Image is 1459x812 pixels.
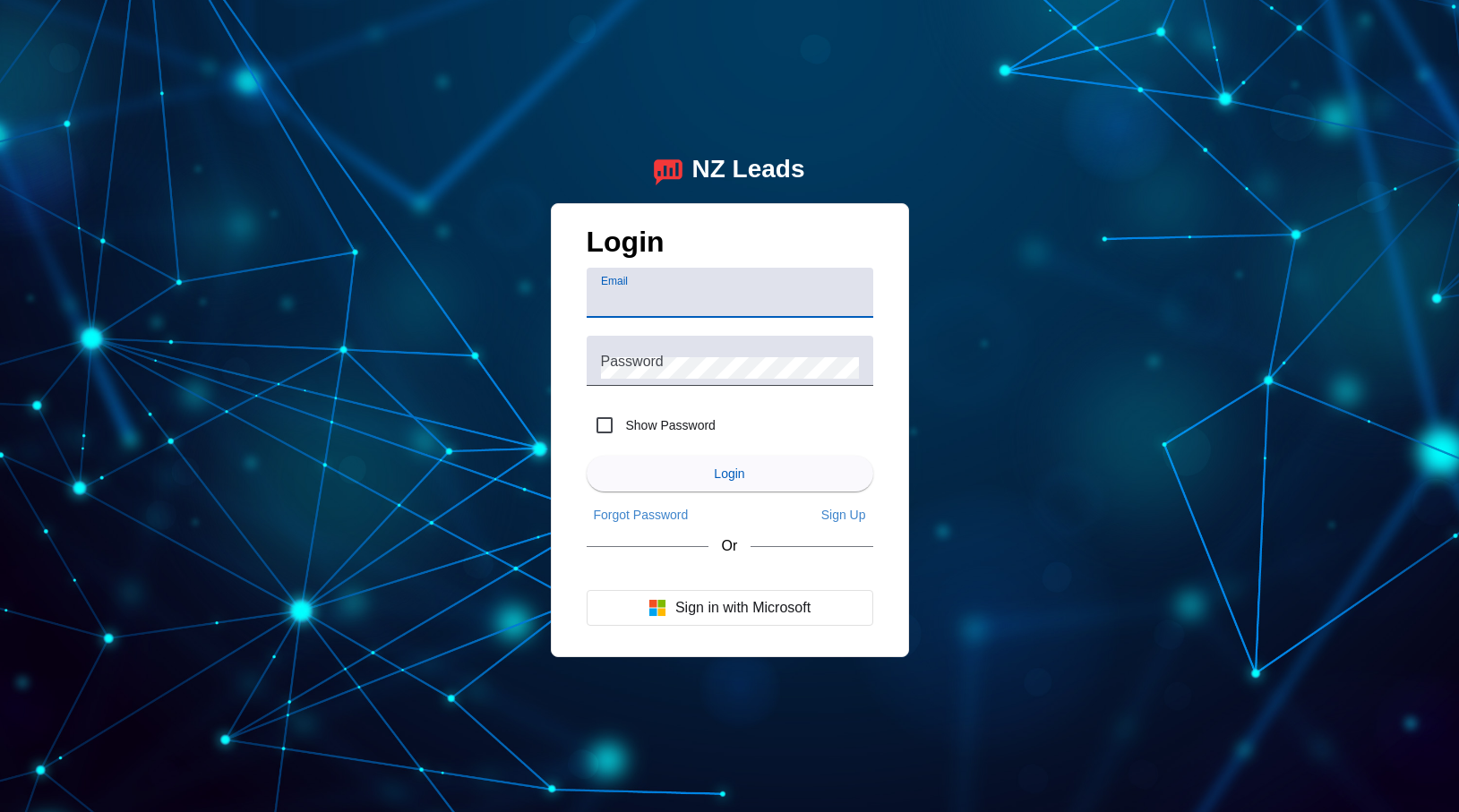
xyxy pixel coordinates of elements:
[691,155,804,185] div: NZ Leads
[587,226,873,268] h1: Login
[594,508,689,522] span: Forgot Password
[648,599,666,617] img: Microsoft logo
[654,155,682,185] img: logo
[601,275,628,286] mat-label: Email
[654,155,804,185] a: logoNZ Leads
[587,590,873,626] button: Sign in with Microsoft
[722,538,738,554] span: Or
[821,508,866,522] span: Sign Up
[601,353,664,368] mat-label: Password
[587,456,873,491] button: Login
[714,466,744,481] span: Login
[622,416,716,434] label: Show Password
